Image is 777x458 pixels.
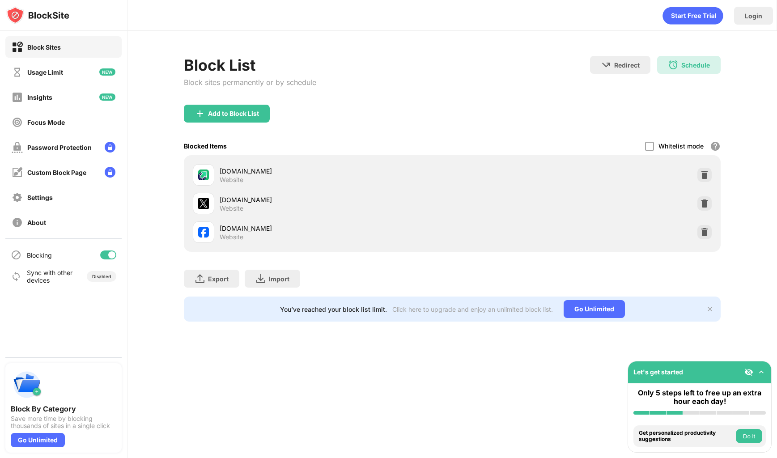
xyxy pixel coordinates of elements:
[208,275,229,283] div: Export
[745,12,762,20] div: Login
[220,176,243,184] div: Website
[11,271,21,282] img: sync-icon.svg
[614,61,640,69] div: Redirect
[12,217,23,228] img: about-off.svg
[11,250,21,260] img: blocking-icon.svg
[11,415,116,429] div: Save more time by blocking thousands of sites in a single click
[564,300,625,318] div: Go Unlimited
[658,142,704,150] div: Whitelist mode
[27,68,63,76] div: Usage Limit
[12,117,23,128] img: focus-off.svg
[12,67,23,78] img: time-usage-off.svg
[27,194,53,201] div: Settings
[99,68,115,76] img: new-icon.svg
[198,198,209,209] img: favicons
[208,110,259,117] div: Add to Block List
[220,195,452,204] div: [DOMAIN_NAME]
[757,368,766,377] img: omni-setup-toggle.svg
[220,224,452,233] div: [DOMAIN_NAME]
[12,42,23,53] img: block-on.svg
[27,169,86,176] div: Custom Block Page
[706,305,713,313] img: x-button.svg
[27,119,65,126] div: Focus Mode
[269,275,289,283] div: Import
[12,167,23,178] img: customize-block-page-off.svg
[280,305,387,313] div: You’ve reached your block list limit.
[12,142,23,153] img: password-protection-off.svg
[392,305,553,313] div: Click here to upgrade and enjoy an unlimited block list.
[27,93,52,101] div: Insights
[220,166,452,176] div: [DOMAIN_NAME]
[11,433,65,447] div: Go Unlimited
[198,227,209,237] img: favicons
[27,144,92,151] div: Password Protection
[27,43,61,51] div: Block Sites
[639,430,734,443] div: Get personalized productivity suggestions
[220,233,243,241] div: Website
[27,269,73,284] div: Sync with other devices
[105,142,115,153] img: lock-menu.svg
[11,404,116,413] div: Block By Category
[662,7,723,25] div: animation
[220,204,243,212] div: Website
[92,274,111,279] div: Disabled
[744,368,753,377] img: eye-not-visible.svg
[633,389,766,406] div: Only 5 steps left to free up an extra hour each day!
[6,6,69,24] img: logo-blocksite.svg
[12,192,23,203] img: settings-off.svg
[633,368,683,376] div: Let's get started
[105,167,115,178] img: lock-menu.svg
[184,78,316,87] div: Block sites permanently or by schedule
[12,92,23,103] img: insights-off.svg
[681,61,710,69] div: Schedule
[99,93,115,101] img: new-icon.svg
[198,170,209,180] img: favicons
[11,369,43,401] img: push-categories.svg
[184,142,227,150] div: Blocked Items
[27,219,46,226] div: About
[736,429,762,443] button: Do it
[27,251,52,259] div: Blocking
[184,56,316,74] div: Block List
